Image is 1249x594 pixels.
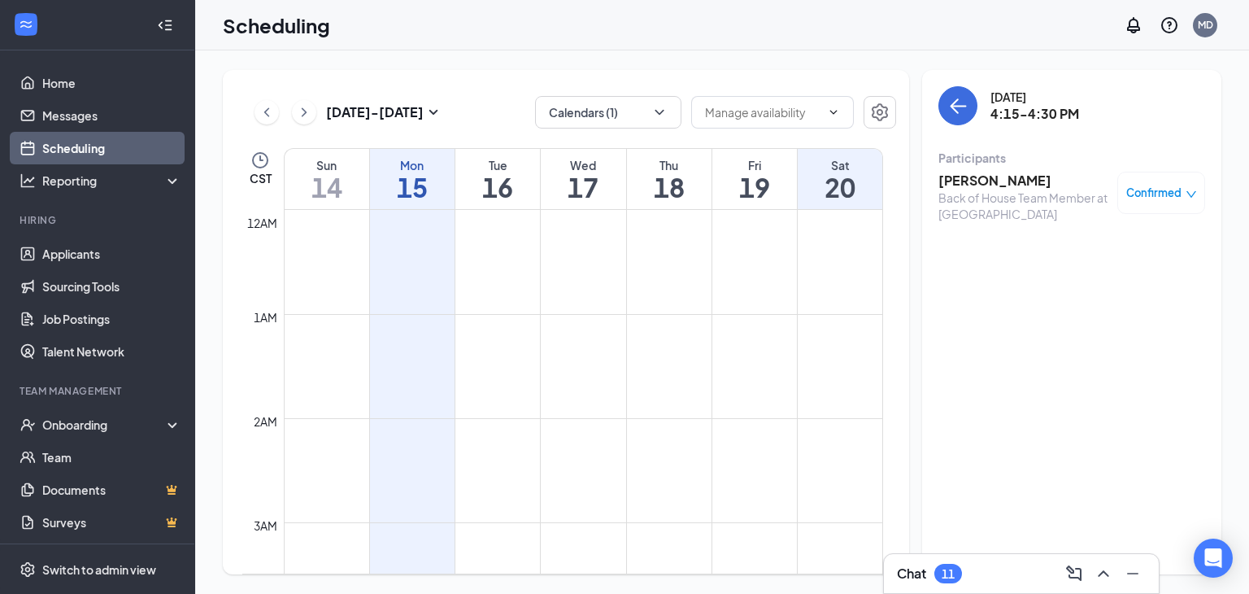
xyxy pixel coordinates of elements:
h3: 4:15-4:30 PM [990,105,1079,123]
div: MD [1198,18,1213,32]
div: Open Intercom Messenger [1194,539,1233,578]
div: Sat [798,157,882,173]
div: 3am [250,517,281,535]
span: Confirmed [1126,185,1182,201]
a: September 15, 2025 [370,149,455,209]
div: Reporting [42,173,182,189]
svg: ComposeMessage [1064,564,1084,583]
a: September 14, 2025 [285,149,369,209]
svg: ChevronRight [296,103,312,122]
h1: 19 [712,173,797,201]
input: Manage availability [705,103,820,121]
a: Scheduling [42,132,181,164]
div: Mon [370,157,455,173]
svg: ChevronLeft [259,103,275,122]
svg: ChevronDown [827,106,840,119]
div: 12am [244,214,281,232]
div: [DATE] [990,89,1079,105]
a: Applicants [42,238,181,270]
a: September 19, 2025 [712,149,797,209]
div: Hiring [20,213,178,227]
h1: Scheduling [223,11,330,39]
svg: SmallChevronDown [424,103,443,122]
a: Talent Network [42,335,181,368]
svg: Analysis [20,173,36,189]
h1: 16 [455,173,540,201]
button: back-button [938,86,977,125]
h1: 20 [798,173,882,201]
div: 2am [250,413,281,430]
a: September 17, 2025 [541,149,625,209]
svg: ChevronDown [651,104,668,120]
div: Switch to admin view [42,561,156,578]
svg: QuestionInfo [1160,15,1179,35]
h3: Chat [897,565,926,583]
svg: Notifications [1124,15,1143,35]
button: ChevronUp [1090,561,1116,587]
a: September 18, 2025 [627,149,712,209]
div: Fri [712,157,797,173]
a: Sourcing Tools [42,270,181,303]
button: ChevronLeft [255,100,279,124]
h1: 15 [370,173,455,201]
div: Back of House Team Member at [GEOGRAPHIC_DATA] [938,190,1109,222]
a: SurveysCrown [42,506,181,539]
button: ComposeMessage [1061,561,1087,587]
a: September 20, 2025 [798,149,882,209]
h1: 17 [541,173,625,201]
button: ChevronRight [292,100,316,124]
span: CST [250,170,272,186]
a: Team [42,441,181,474]
svg: Clock [250,151,270,170]
svg: WorkstreamLogo [18,16,34,33]
div: Sun [285,157,369,173]
button: Settings [864,96,896,129]
svg: ChevronUp [1094,564,1113,583]
a: DocumentsCrown [42,474,181,506]
a: Job Postings [42,303,181,335]
svg: Minimize [1123,564,1142,583]
svg: Collapse [157,17,173,33]
svg: Settings [870,103,890,122]
div: Thu [627,157,712,173]
div: Onboarding [42,417,168,433]
svg: ArrowLeft [948,96,968,116]
h1: 18 [627,173,712,201]
button: Calendars (1)ChevronDown [535,96,681,129]
div: Team Management [20,384,178,398]
div: Participants [938,150,1205,166]
div: 11 [942,567,955,581]
h1: 14 [285,173,369,201]
a: September 16, 2025 [455,149,540,209]
div: Tue [455,157,540,173]
div: 1am [250,308,281,326]
div: Wed [541,157,625,173]
span: down [1186,189,1197,200]
h3: [DATE] - [DATE] [326,103,424,121]
a: Messages [42,99,181,132]
a: Home [42,67,181,99]
h3: [PERSON_NAME] [938,172,1109,190]
svg: Settings [20,561,36,578]
svg: UserCheck [20,417,36,433]
button: Minimize [1120,561,1146,587]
